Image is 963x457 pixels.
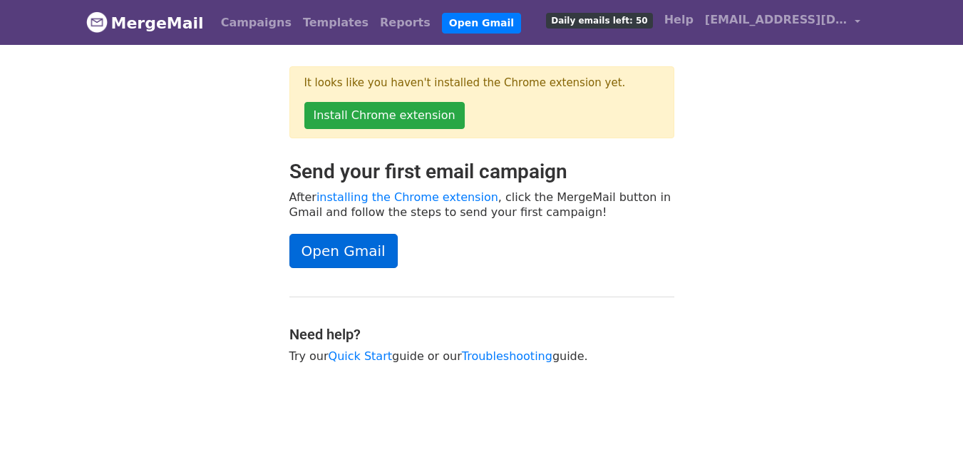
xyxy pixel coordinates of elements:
[86,8,204,38] a: MergeMail
[705,11,848,29] span: [EMAIL_ADDRESS][DOMAIN_NAME]
[462,349,552,363] a: Troubleshooting
[215,9,297,37] a: Campaigns
[316,190,498,204] a: installing the Chrome extension
[374,9,436,37] a: Reports
[289,349,674,364] p: Try our guide or our guide.
[699,6,866,39] a: [EMAIL_ADDRESS][DOMAIN_NAME]
[892,389,963,457] iframe: Chat Widget
[659,6,699,34] a: Help
[289,190,674,220] p: After , click the MergeMail button in Gmail and follow the steps to send your first campaign!
[86,11,108,33] img: MergeMail logo
[289,234,398,268] a: Open Gmail
[304,102,465,129] a: Install Chrome extension
[329,349,392,363] a: Quick Start
[546,13,652,29] span: Daily emails left: 50
[289,160,674,184] h2: Send your first email campaign
[304,76,659,91] p: It looks like you haven't installed the Chrome extension yet.
[442,13,521,34] a: Open Gmail
[540,6,658,34] a: Daily emails left: 50
[297,9,374,37] a: Templates
[289,326,674,343] h4: Need help?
